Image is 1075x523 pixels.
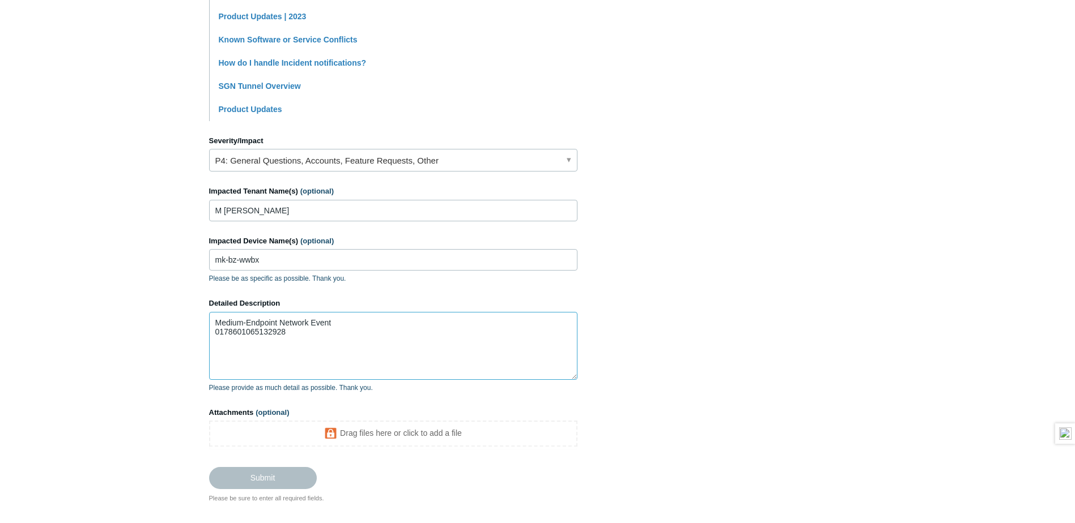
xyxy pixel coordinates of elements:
p: Please provide as much detail as possible. Thank you. [209,383,577,393]
div: Please be sure to enter all required fields. [209,494,577,503]
label: Severity/Impact [209,135,577,147]
a: How do I handle Incident notifications? [219,58,367,67]
span: (optional) [300,237,334,245]
a: Product Updates | 2023 [219,12,307,21]
a: P4: General Questions, Accounts, Feature Requests, Other [209,149,577,172]
input: Submit [209,467,317,488]
label: Detailed Description [209,298,577,309]
label: Impacted Device Name(s) [209,235,577,247]
a: Product Updates [219,105,282,114]
p: Please be as specific as possible. Thank you. [209,273,577,284]
span: (optional) [300,187,334,195]
label: Impacted Tenant Name(s) [209,186,577,197]
a: SGN Tunnel Overview [219,82,301,91]
a: Known Software or Service Conflicts [219,35,358,44]
span: (optional) [256,408,289,417]
label: Attachments [209,407,577,418]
